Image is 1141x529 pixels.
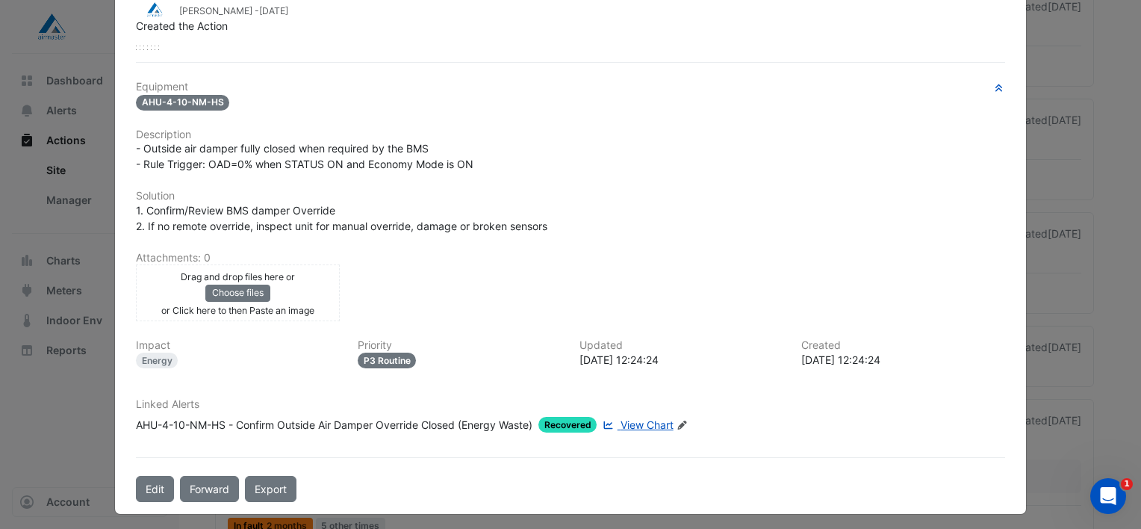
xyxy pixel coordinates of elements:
small: Drag and drop files here or [181,271,295,282]
fa-icon: Edit Linked Alerts [677,420,688,431]
span: Recovered [538,417,597,433]
span: AHU-4-10-NM-HS [136,95,230,111]
a: View Chart [600,417,673,433]
div: [DATE] 12:24:24 [579,352,783,368]
div: AHU-4-10-NM-HS - Confirm Outside Air Damper Override Closed (Energy Waste) [136,417,532,433]
h6: Priority [358,339,562,352]
div: Energy [136,353,178,368]
span: - Outside air damper fully closed when required by the BMS - Rule Trigger: OAD=0% when STATUS ON ... [136,142,473,170]
span: 2025-08-15 12:24:24 [259,5,288,16]
iframe: Intercom live chat [1090,478,1126,514]
button: Forward [180,476,239,502]
h6: Impact [136,339,340,352]
div: [DATE] 12:24:24 [801,352,1005,368]
h6: Description [136,129,1005,141]
h6: Linked Alerts [136,398,1005,411]
h6: Created [801,339,1005,352]
div: P3 Routine [358,353,417,368]
a: Export [245,476,296,502]
h6: Equipment [136,81,1005,93]
span: Created the Action [136,19,228,32]
button: Choose files [205,285,270,301]
h6: Attachments: 0 [136,252,1005,264]
small: or Click here to then Paste an image [161,305,314,316]
button: Edit [136,476,174,502]
span: 1 [1121,478,1133,490]
h6: Updated [579,339,783,352]
img: Airmaster Australia [136,1,173,18]
small: [PERSON_NAME] - [179,4,288,18]
span: View Chart [621,418,674,431]
h6: Solution [136,190,1005,202]
span: 1. Confirm/Review BMS damper Override 2. If no remote override, inspect unit for manual override,... [136,204,547,232]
